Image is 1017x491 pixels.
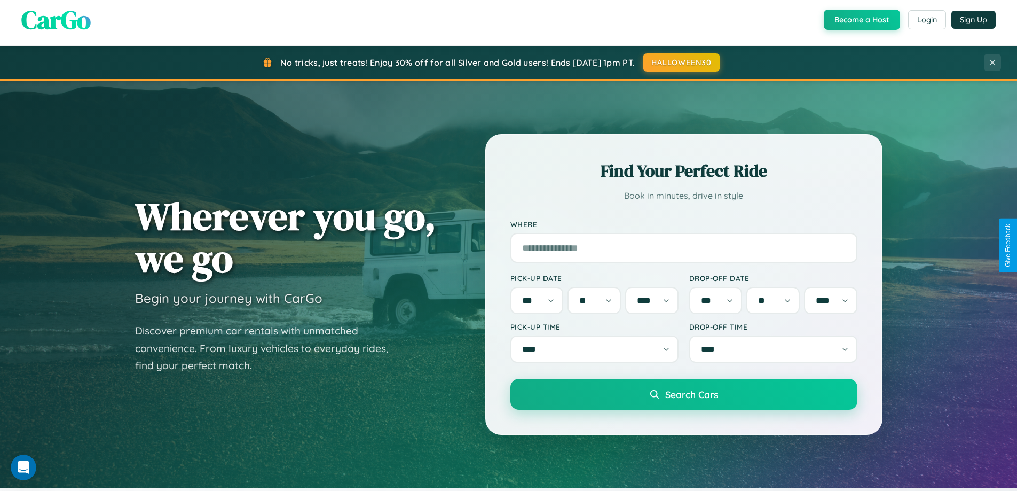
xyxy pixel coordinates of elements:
span: Search Cars [665,388,718,400]
p: Discover premium car rentals with unmatched convenience. From luxury vehicles to everyday rides, ... [135,322,402,375]
label: Drop-off Date [689,274,857,283]
iframe: Intercom live chat [11,455,36,480]
h1: Wherever you go, we go [135,195,436,279]
button: HALLOWEEN30 [643,53,720,72]
h2: Find Your Perfect Ride [510,159,857,183]
span: CarGo [21,2,91,37]
div: Give Feedback [1004,224,1012,267]
button: Become a Host [824,10,900,30]
label: Pick-up Time [510,322,679,331]
button: Sign Up [951,11,996,29]
label: Where [510,220,857,229]
h3: Begin your journey with CarGo [135,290,322,306]
button: Search Cars [510,379,857,410]
p: Book in minutes, drive in style [510,188,857,204]
label: Pick-up Date [510,274,679,283]
label: Drop-off Time [689,322,857,331]
span: No tricks, just treats! Enjoy 30% off for all Silver and Gold users! Ends [DATE] 1pm PT. [280,57,635,68]
button: Login [908,10,946,29]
